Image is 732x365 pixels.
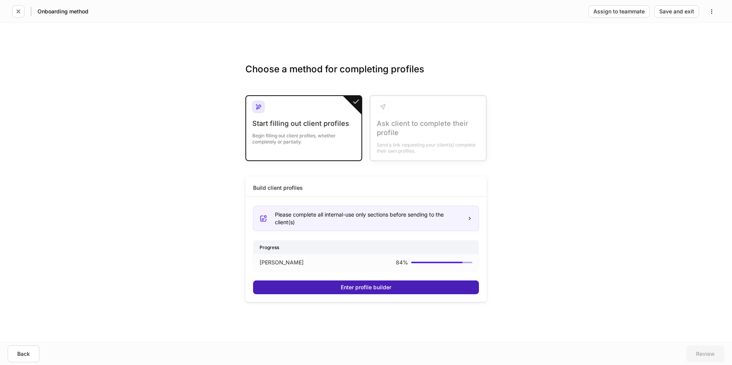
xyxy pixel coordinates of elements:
button: Save and exit [654,5,699,18]
div: Back [17,351,30,357]
div: Please complete all internal-use only sections before sending to the client(s) [275,211,461,226]
button: Back [8,345,39,362]
div: Build client profiles [253,184,303,192]
h5: Onboarding method [38,8,88,15]
div: Enter profile builder [341,285,391,290]
p: 84 % [396,259,408,266]
div: Assign to teammate [593,9,645,14]
div: Save and exit [659,9,694,14]
h3: Choose a method for completing profiles [245,63,487,88]
div: Start filling out client profiles [252,119,355,128]
p: [PERSON_NAME] [260,259,304,266]
button: Enter profile builder [253,280,479,294]
button: Assign to teammate [588,5,650,18]
div: Progress [253,241,479,254]
div: Begin filling out client profiles, whether completely or partially. [252,128,355,145]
